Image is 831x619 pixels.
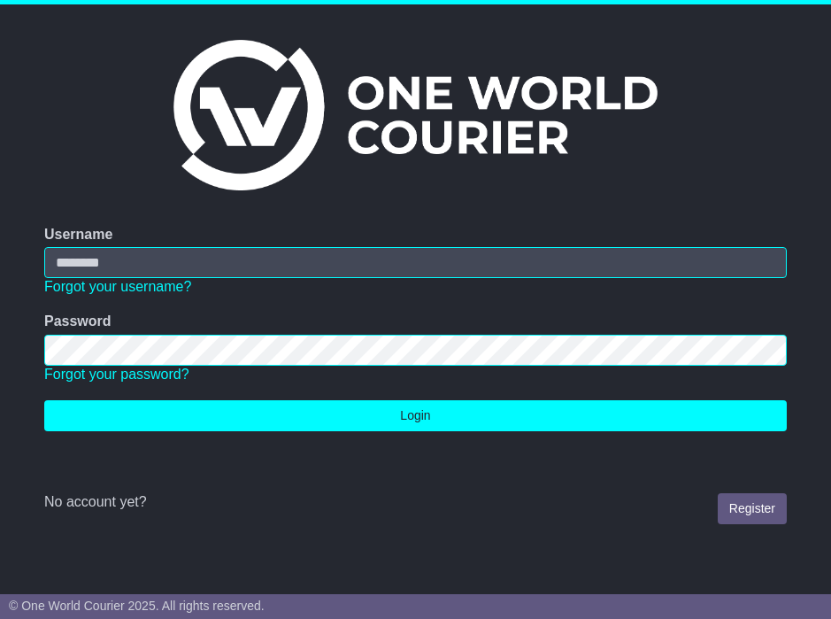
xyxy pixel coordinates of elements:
[44,313,112,329] label: Password
[9,599,265,613] span: © One World Courier 2025. All rights reserved.
[44,279,191,294] a: Forgot your username?
[44,493,787,510] div: No account yet?
[44,400,787,431] button: Login
[44,226,112,243] label: Username
[44,367,189,382] a: Forgot your password?
[718,493,787,524] a: Register
[173,40,657,190] img: One World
